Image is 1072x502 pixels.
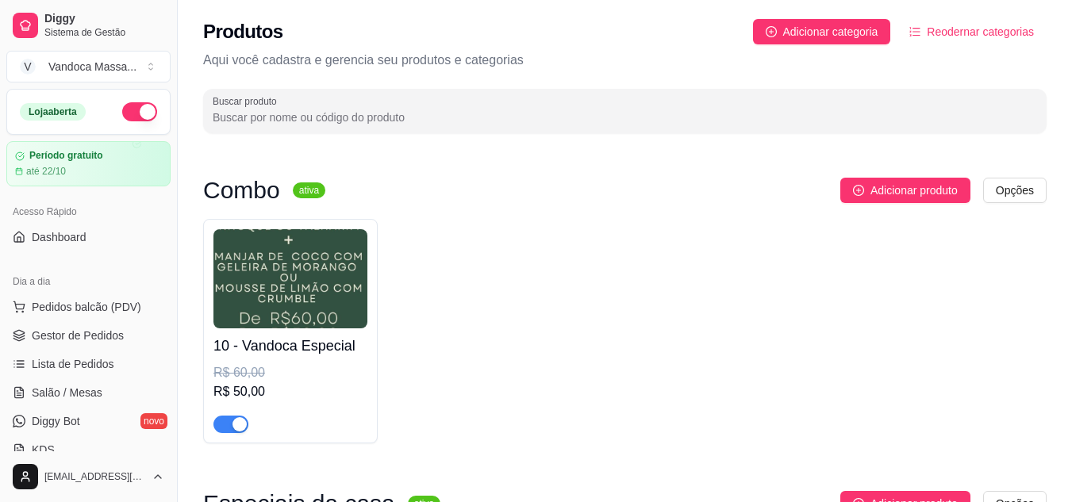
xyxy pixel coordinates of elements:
[203,19,283,44] h2: Produtos
[6,51,171,82] button: Select a team
[909,26,920,37] span: ordered-list
[6,6,171,44] a: DiggySistema de Gestão
[6,351,171,377] a: Lista de Pedidos
[44,26,164,39] span: Sistema de Gestão
[203,181,280,200] h3: Combo
[203,51,1047,70] p: Aqui você cadastra e gerencia seu produtos e categorias
[213,363,367,382] div: R$ 60,00
[32,229,86,245] span: Dashboard
[20,59,36,75] span: V
[213,335,367,357] h4: 10 - Vandoca Especial
[32,442,55,458] span: KDS
[983,178,1047,203] button: Opções
[6,380,171,405] a: Salão / Mesas
[6,323,171,348] a: Gestor de Pedidos
[32,328,124,343] span: Gestor de Pedidos
[26,165,66,178] article: até 22/10
[213,382,367,401] div: R$ 50,00
[753,19,891,44] button: Adicionar categoria
[213,229,367,328] img: product-image
[48,59,136,75] div: Vandoca Massa ...
[6,408,171,434] a: Diggy Botnovo
[32,385,102,400] span: Salão / Mesas
[927,23,1034,40] span: Reodernar categorias
[996,182,1034,199] span: Opções
[6,199,171,224] div: Acesso Rápido
[6,458,171,496] button: [EMAIL_ADDRESS][DOMAIN_NAME]
[29,150,103,162] article: Período gratuito
[44,470,145,483] span: [EMAIL_ADDRESS][DOMAIN_NAME]
[6,294,171,320] button: Pedidos balcão (PDV)
[6,437,171,462] a: KDS
[32,413,80,429] span: Diggy Bot
[20,103,86,121] div: Loja aberta
[766,26,777,37] span: plus-circle
[32,356,114,372] span: Lista de Pedidos
[897,19,1047,44] button: Reodernar categorias
[840,178,970,203] button: Adicionar produto
[6,224,171,250] a: Dashboard
[44,12,164,26] span: Diggy
[293,182,325,198] sup: ativa
[122,102,157,121] button: Alterar Status
[32,299,141,315] span: Pedidos balcão (PDV)
[783,23,878,40] span: Adicionar categoria
[213,94,282,108] label: Buscar produto
[870,182,958,199] span: Adicionar produto
[853,185,864,196] span: plus-circle
[213,109,1037,125] input: Buscar produto
[6,141,171,186] a: Período gratuitoaté 22/10
[6,269,171,294] div: Dia a dia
